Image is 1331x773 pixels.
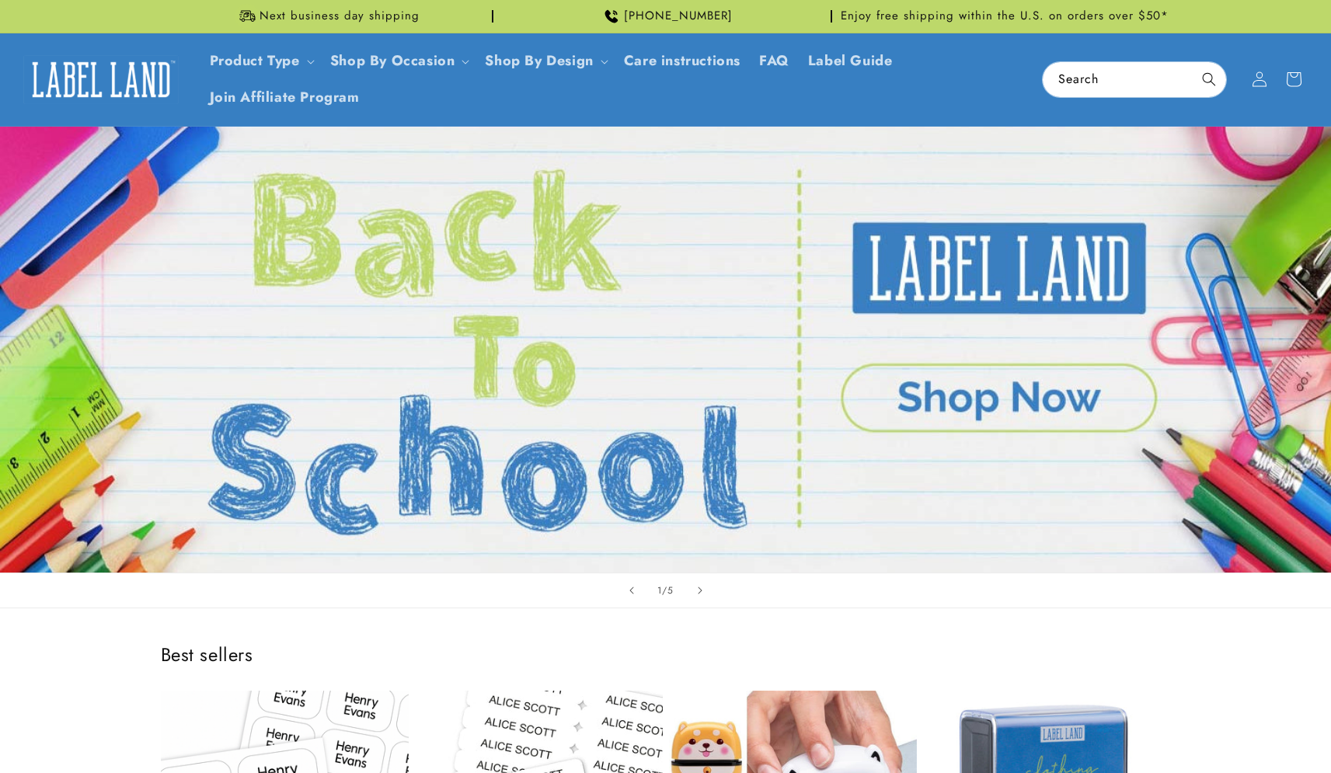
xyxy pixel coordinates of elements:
[657,583,662,598] span: 1
[683,573,717,608] button: Next slide
[18,50,185,110] a: Label Land
[662,583,667,598] span: /
[799,43,902,79] a: Label Guide
[330,52,455,70] span: Shop By Occasion
[161,642,1171,667] h2: Best sellers
[808,52,893,70] span: Label Guide
[200,79,369,116] a: Join Affiliate Program
[210,89,360,106] span: Join Affiliate Program
[23,55,179,103] img: Label Land
[624,9,733,24] span: [PHONE_NUMBER]
[260,9,420,24] span: Next business day shipping
[667,583,674,598] span: 5
[615,43,750,79] a: Care instructions
[485,50,593,71] a: Shop By Design
[759,52,789,70] span: FAQ
[200,43,321,79] summary: Product Type
[624,52,740,70] span: Care instructions
[750,43,799,79] a: FAQ
[1192,62,1226,96] button: Search
[321,43,476,79] summary: Shop By Occasion
[615,573,649,608] button: Previous slide
[476,43,614,79] summary: Shop By Design
[841,9,1169,24] span: Enjoy free shipping within the U.S. on orders over $50*
[210,50,300,71] a: Product Type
